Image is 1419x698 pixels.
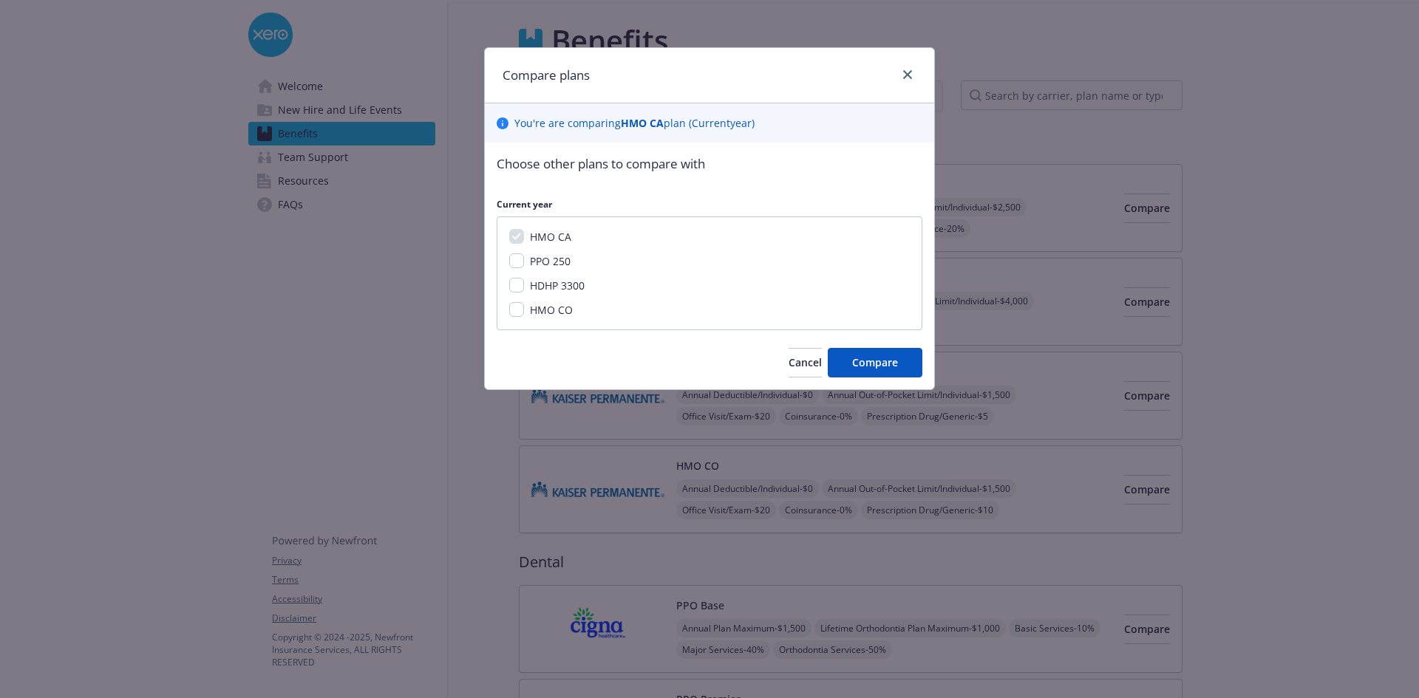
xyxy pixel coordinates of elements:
span: HDHP 3300 [530,278,585,292]
p: Choose other plans to compare with [497,154,922,174]
h1: Compare plans [503,66,590,85]
a: close [899,66,916,83]
p: You ' re are comparing plan ( Current year) [514,115,755,131]
b: HMO CA [621,116,664,130]
span: PPO 250 [530,254,571,268]
span: Cancel [789,355,822,369]
button: Cancel [789,348,822,377]
span: Compare [852,355,898,369]
span: HMO CA [530,230,571,244]
span: HMO CO [530,303,573,317]
p: Current year [497,198,922,211]
button: Compare [828,348,922,377]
